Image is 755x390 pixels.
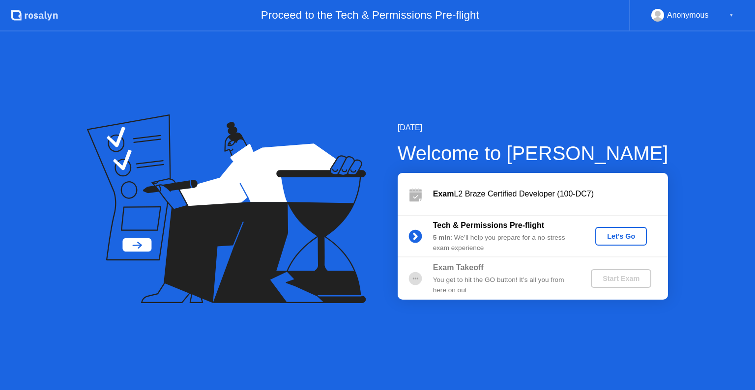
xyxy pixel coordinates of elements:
b: Exam [433,190,454,198]
div: ▼ [729,9,734,22]
b: Tech & Permissions Pre-flight [433,221,544,229]
div: L2 Braze Certified Developer (100-DC7) [433,188,668,200]
button: Let's Go [595,227,647,246]
div: : We’ll help you prepare for a no-stress exam experience [433,233,575,253]
div: You get to hit the GO button! It’s all you from here on out [433,275,575,295]
b: 5 min [433,234,451,241]
div: Let's Go [599,232,643,240]
div: Anonymous [667,9,709,22]
div: Welcome to [PERSON_NAME] [398,139,668,168]
div: Start Exam [595,275,647,282]
div: [DATE] [398,122,668,134]
b: Exam Takeoff [433,263,484,272]
button: Start Exam [591,269,651,288]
